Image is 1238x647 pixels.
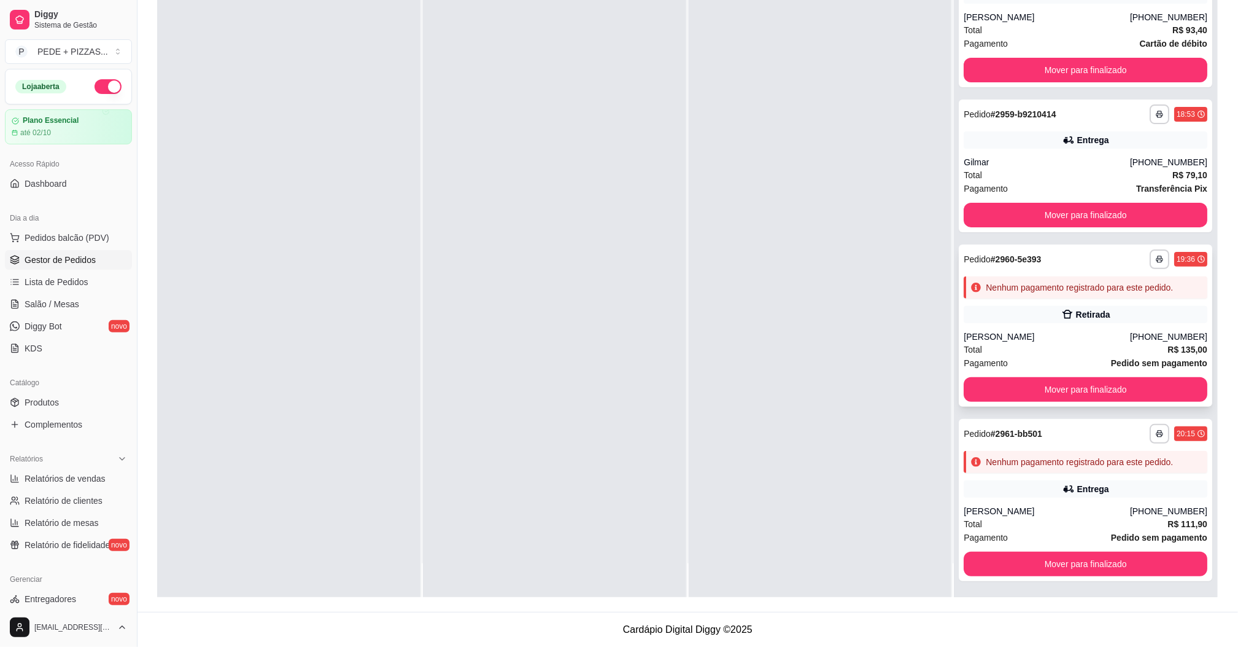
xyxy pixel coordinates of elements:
[1172,25,1207,35] strong: R$ 93,40
[5,316,132,336] a: Diggy Botnovo
[10,454,43,464] span: Relatórios
[1167,519,1207,529] strong: R$ 111,90
[964,356,1008,370] span: Pagamento
[15,45,28,58] span: P
[34,622,112,632] span: [EMAIL_ADDRESS][DOMAIN_NAME]
[964,429,991,439] span: Pedido
[5,339,132,358] a: KDS
[5,535,132,555] a: Relatório de fidelidadenovo
[964,37,1008,50] span: Pagamento
[5,415,132,434] a: Complementos
[964,552,1207,576] button: Mover para finalizado
[1077,134,1109,146] div: Entrega
[964,156,1130,168] div: Gilmar
[964,182,1008,195] span: Pagamento
[20,128,51,138] article: até 02/10
[5,469,132,488] a: Relatórios de vendas
[1130,331,1207,343] div: [PHONE_NUMBER]
[25,232,109,244] span: Pedidos balcão (PDV)
[5,491,132,511] a: Relatório de clientes
[23,116,79,125] article: Plano Essencial
[986,281,1173,294] div: Nenhum pagamento registrado para este pedido.
[5,393,132,412] a: Produtos
[5,39,132,64] button: Select a team
[964,58,1207,82] button: Mover para finalizado
[1177,254,1195,264] div: 19:36
[5,589,132,609] a: Entregadoresnovo
[964,11,1130,23] div: [PERSON_NAME]
[5,373,132,393] div: Catálogo
[95,79,122,94] button: Alterar Status
[964,23,982,37] span: Total
[964,531,1008,544] span: Pagamento
[25,517,99,529] span: Relatório de mesas
[5,109,132,144] a: Plano Essencialaté 02/10
[1172,170,1207,180] strong: R$ 79,10
[25,473,106,485] span: Relatórios de vendas
[986,456,1173,468] div: Nenhum pagamento registrado para este pedido.
[5,154,132,174] div: Acesso Rápido
[5,570,132,589] div: Gerenciar
[5,272,132,292] a: Lista de Pedidos
[964,109,991,119] span: Pedido
[25,178,67,190] span: Dashboard
[991,109,1056,119] strong: # 2959-b9210414
[964,254,991,264] span: Pedido
[5,174,132,194] a: Dashboard
[1177,429,1195,439] div: 20:15
[25,539,110,551] span: Relatório de fidelidade
[1076,308,1110,321] div: Retirada
[1130,11,1207,23] div: [PHONE_NUMBER]
[5,294,132,314] a: Salão / Mesas
[1111,533,1207,543] strong: Pedido sem pagamento
[5,513,132,533] a: Relatório de mesas
[1130,156,1207,168] div: [PHONE_NUMBER]
[1111,358,1207,368] strong: Pedido sem pagamento
[25,276,88,288] span: Lista de Pedidos
[34,20,127,30] span: Sistema de Gestão
[25,396,59,409] span: Produtos
[15,80,66,93] div: Loja aberta
[1077,483,1109,495] div: Entrega
[5,228,132,248] button: Pedidos balcão (PDV)
[964,331,1130,343] div: [PERSON_NAME]
[964,203,1207,227] button: Mover para finalizado
[5,208,132,228] div: Dia a dia
[964,505,1130,517] div: [PERSON_NAME]
[37,45,108,58] div: PEDE + PIZZAS ...
[25,320,62,332] span: Diggy Bot
[964,168,982,182] span: Total
[25,418,82,431] span: Complementos
[991,254,1042,264] strong: # 2960-5e393
[991,429,1042,439] strong: # 2961-bb501
[5,613,132,642] button: [EMAIL_ADDRESS][DOMAIN_NAME]
[1177,109,1195,119] div: 18:53
[964,377,1207,402] button: Mover para finalizado
[34,9,127,20] span: Diggy
[964,517,982,531] span: Total
[25,495,103,507] span: Relatório de clientes
[5,5,132,34] a: DiggySistema de Gestão
[25,593,76,605] span: Entregadores
[1130,505,1207,517] div: [PHONE_NUMBER]
[137,612,1238,647] footer: Cardápio Digital Diggy © 2025
[5,250,132,270] a: Gestor de Pedidos
[1136,184,1207,194] strong: Transferência Pix
[25,342,42,355] span: KDS
[1140,39,1207,49] strong: Cartão de débito
[25,298,79,310] span: Salão / Mesas
[1167,345,1207,355] strong: R$ 135,00
[25,254,96,266] span: Gestor de Pedidos
[964,343,982,356] span: Total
